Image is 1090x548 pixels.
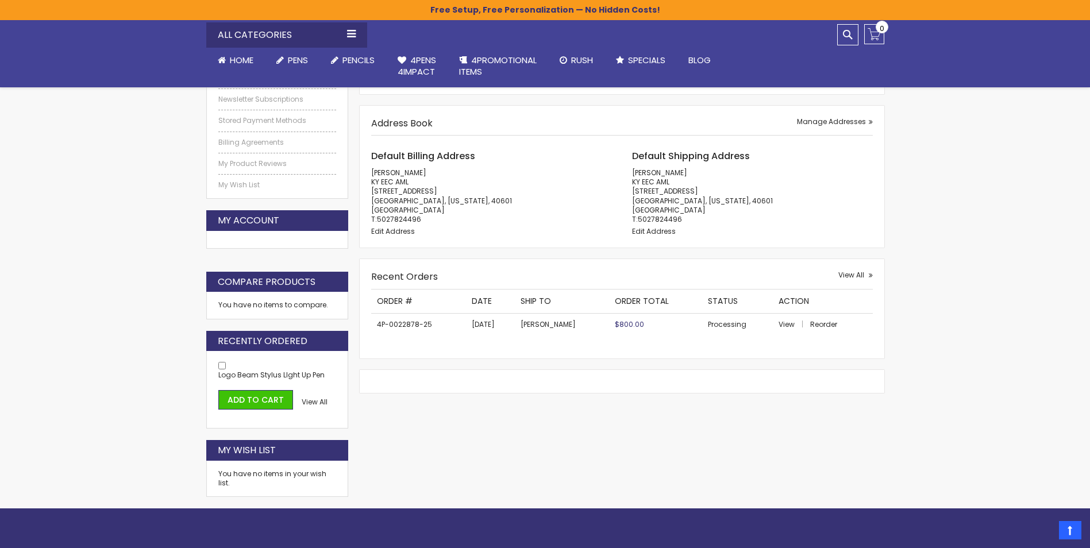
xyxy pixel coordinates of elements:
span: Pencils [342,54,375,66]
a: Home [206,48,265,73]
span: $800.00 [615,319,644,329]
a: Blog [677,48,722,73]
a: 0 [864,24,884,44]
a: My Wish List [218,180,337,190]
a: 4PROMOTIONALITEMS [448,48,548,85]
td: Processing [702,313,773,335]
span: Specials [628,54,665,66]
a: Billing Agreements [218,138,337,147]
a: Manage Addresses [797,117,873,126]
address: [PERSON_NAME] KY EEC AML [STREET_ADDRESS] [GEOGRAPHIC_DATA], [US_STATE], 40601 [GEOGRAPHIC_DATA] T: [632,168,873,224]
span: 4PROMOTIONAL ITEMS [459,54,537,78]
a: Pencils [319,48,386,73]
th: Ship To [515,290,610,313]
td: [DATE] [466,313,515,335]
th: Status [702,290,773,313]
a: Reorder [810,319,837,329]
strong: Recent Orders [371,270,438,283]
div: You have no items to compare. [206,292,349,319]
span: Default Shipping Address [632,149,750,163]
iframe: Google Customer Reviews [995,517,1090,548]
th: Action [773,290,872,313]
span: Add to Cart [228,394,284,406]
strong: My Account [218,214,279,227]
a: View All [838,271,873,280]
a: Edit Address [371,226,415,236]
a: Rush [548,48,604,73]
span: View All [302,397,328,407]
button: Add to Cart [218,390,293,410]
strong: Address Book [371,117,433,130]
span: 0 [880,23,884,34]
a: 5027824496 [377,214,421,224]
a: Logo Beam Stylus LIght Up Pen [218,370,325,380]
strong: Compare Products [218,276,315,288]
span: Home [230,54,253,66]
th: Order # [371,290,466,313]
span: 4Pens 4impact [398,54,436,78]
a: View All [302,398,328,407]
th: Date [466,290,515,313]
a: 5027824496 [638,214,682,224]
span: Pens [288,54,308,66]
td: [PERSON_NAME] [515,313,610,335]
td: 4P-0022878-25 [371,313,466,335]
a: My Product Reviews [218,159,337,168]
strong: My Wish List [218,444,276,457]
a: Stored Payment Methods [218,116,337,125]
a: Newsletter Subscriptions [218,95,337,104]
a: Edit Address [632,226,676,236]
div: You have no items in your wish list. [218,469,337,488]
th: Order Total [609,290,702,313]
address: [PERSON_NAME] KY EEC AML [STREET_ADDRESS] [GEOGRAPHIC_DATA], [US_STATE], 40601 [GEOGRAPHIC_DATA] T: [371,168,612,224]
a: Pens [265,48,319,73]
strong: Recently Ordered [218,335,307,348]
span: Default Billing Address [371,149,475,163]
span: Blog [688,54,711,66]
a: Specials [604,48,677,73]
a: View [779,319,808,329]
a: 4Pens4impact [386,48,448,85]
span: Manage Addresses [797,117,866,126]
span: View All [838,270,864,280]
span: View [779,319,795,329]
div: All Categories [206,22,367,48]
span: Rush [571,54,593,66]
